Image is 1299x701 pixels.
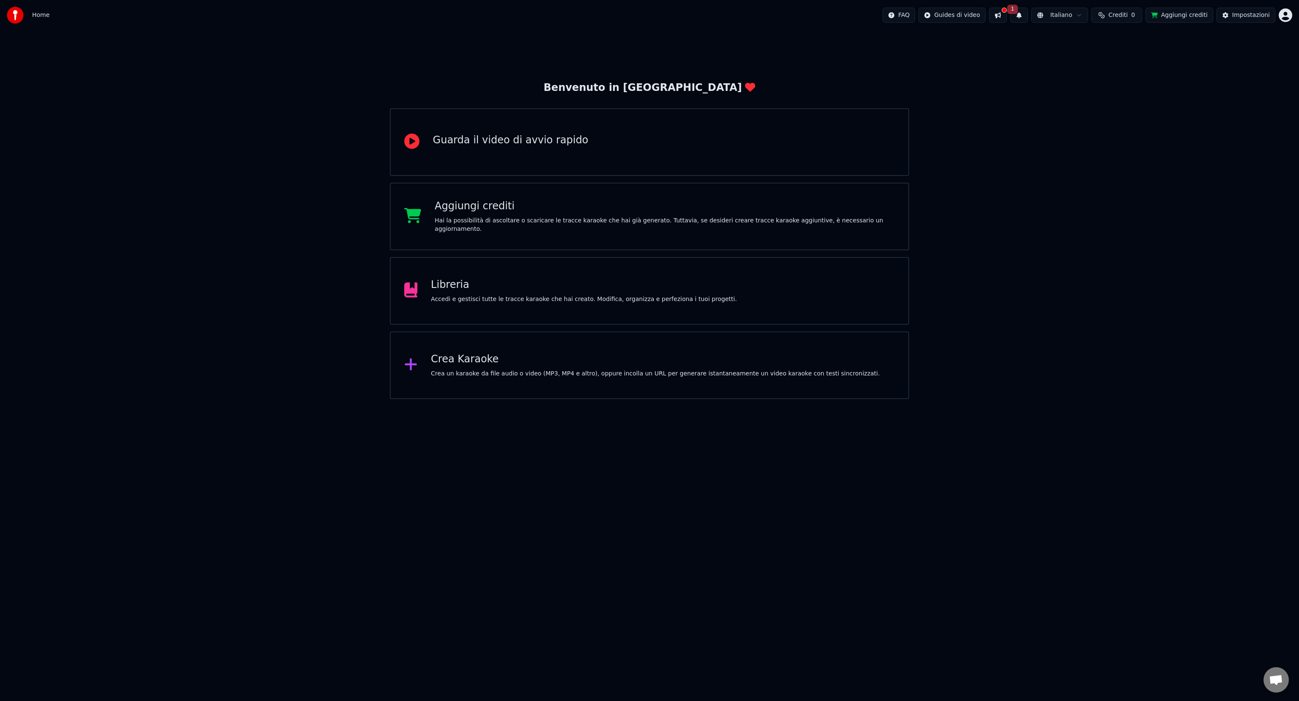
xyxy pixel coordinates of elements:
div: Crea Karaoke [431,353,880,366]
div: Aggiungi crediti [435,200,895,213]
button: FAQ [882,8,915,23]
span: Home [32,11,49,19]
button: Impostazioni [1217,8,1275,23]
button: Aggiungi crediti [1146,8,1213,23]
div: Hai la possibilità di ascoltare o scaricare le tracce karaoke che hai già generato. Tuttavia, se ... [435,216,895,233]
div: Crea un karaoke da file audio o video (MP3, MP4 e altro), oppure incolla un URL per generare ista... [431,370,880,378]
nav: breadcrumb [32,11,49,19]
button: Crediti0 [1091,8,1142,23]
div: Benvenuto in [GEOGRAPHIC_DATA] [544,81,756,95]
button: Guides di video [918,8,985,23]
img: youka [7,7,24,24]
div: Accedi e gestisci tutte le tracce karaoke che hai creato. Modifica, organizza e perfeziona i tuoi... [431,295,737,304]
div: Impostazioni [1232,11,1270,19]
div: Guarda il video di avvio rapido [433,134,589,147]
button: 1 [1010,8,1028,23]
div: Libreria [431,278,737,292]
span: Crediti [1108,11,1128,19]
span: 1 [1007,5,1018,14]
div: Aprire la chat [1263,667,1289,693]
span: 0 [1131,11,1135,19]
